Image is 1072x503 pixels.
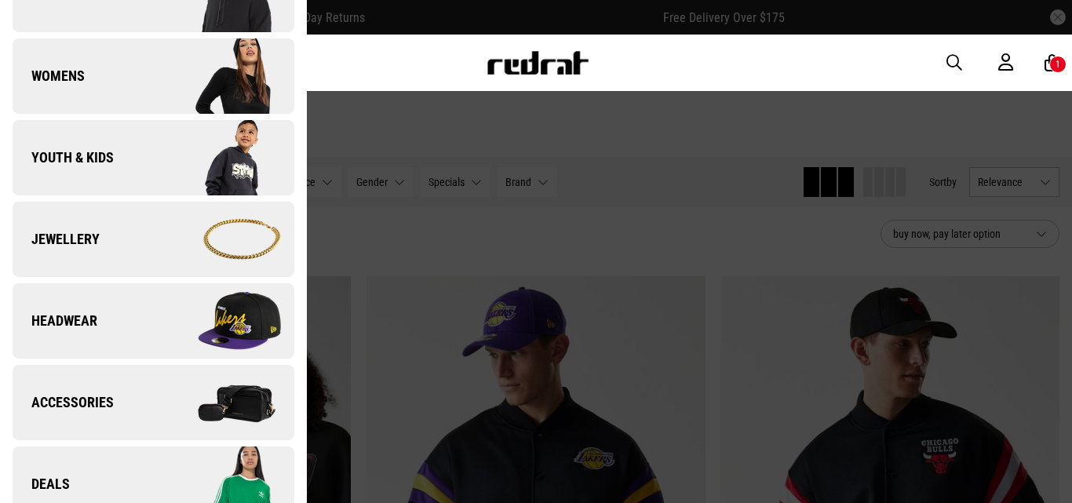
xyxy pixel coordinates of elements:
[13,67,85,86] span: Womens
[153,200,294,279] img: Company
[13,283,294,359] a: Headwear Company
[153,363,294,442] img: Company
[153,118,294,197] img: Company
[153,282,294,360] img: Company
[1045,55,1059,71] a: 1
[13,393,114,412] span: Accessories
[13,312,97,330] span: Headwear
[13,202,294,277] a: Jewellery Company
[13,120,294,195] a: Youth & Kids Company
[13,230,100,249] span: Jewellery
[153,37,294,115] img: Company
[13,475,70,494] span: Deals
[13,38,294,114] a: Womens Company
[486,51,589,75] img: Redrat logo
[1056,59,1060,70] div: 1
[13,6,60,53] button: Open LiveChat chat widget
[13,148,114,167] span: Youth & Kids
[13,365,294,440] a: Accessories Company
